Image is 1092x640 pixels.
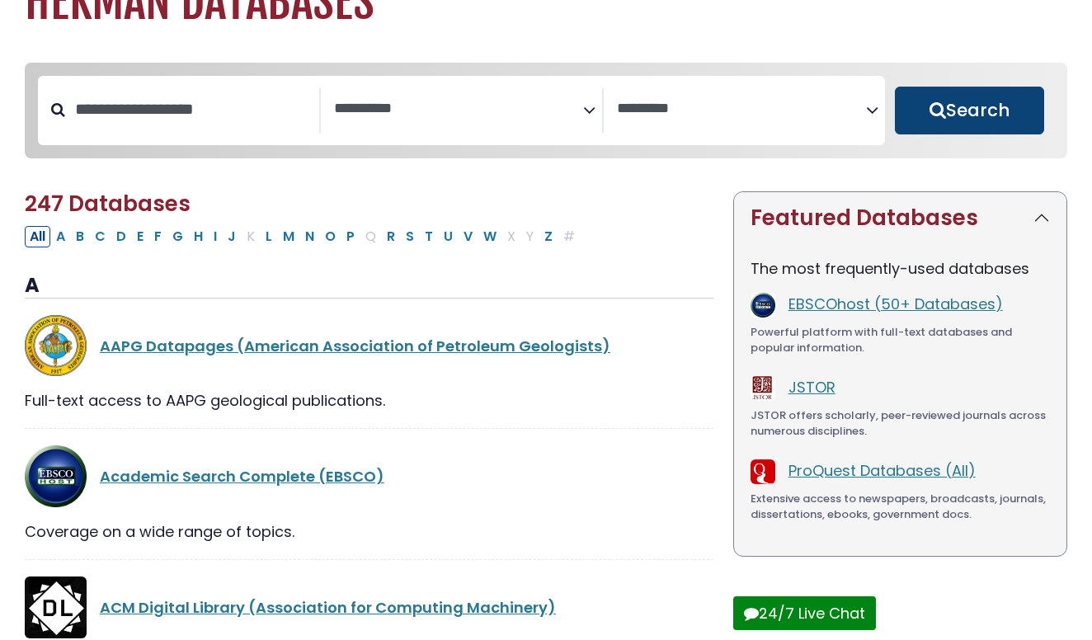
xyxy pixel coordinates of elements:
[100,466,384,487] a: Academic Search Complete (EBSCO)
[65,96,319,123] input: Search database by title or keyword
[223,226,241,247] button: Filter Results J
[420,226,438,247] button: Filter Results T
[167,226,188,247] button: Filter Results G
[439,226,458,247] button: Filter Results U
[788,377,835,398] a: JSTOR
[341,226,360,247] button: Filter Results P
[788,460,976,481] a: ProQuest Databases (All)
[189,226,208,247] button: Filter Results H
[478,226,501,247] button: Filter Results W
[100,336,610,356] a: AAPG Datapages (American Association of Petroleum Geologists)
[149,226,167,247] button: Filter Results F
[51,226,70,247] button: Filter Results A
[382,226,400,247] button: Filter Results R
[100,597,556,618] a: ACM Digital Library (Association for Computing Machinery)
[320,226,341,247] button: Filter Results O
[300,226,319,247] button: Filter Results N
[401,226,419,247] button: Filter Results S
[895,87,1044,134] button: Submit for Search Results
[539,226,558,247] button: Filter Results Z
[25,274,713,299] h3: A
[751,257,1050,280] p: The most frequently-used databases
[25,520,713,543] div: Coverage on a wide range of topics.
[25,225,581,246] div: Alpha-list to filter by first letter of database name
[25,63,1067,158] nav: Search filters
[751,407,1050,440] div: JSTOR offers scholarly, peer-reviewed journals across numerous disciplines.
[751,324,1050,356] div: Powerful platform with full-text databases and popular information.
[90,226,111,247] button: Filter Results C
[733,596,876,630] button: 24/7 Live Chat
[278,226,299,247] button: Filter Results M
[734,192,1066,244] button: Featured Databases
[209,226,222,247] button: Filter Results I
[334,101,583,118] textarea: Search
[25,226,50,247] button: All
[132,226,148,247] button: Filter Results E
[25,389,713,412] div: Full-text access to AAPG geological publications.
[788,294,1003,314] a: EBSCOhost (50+ Databases)
[71,226,89,247] button: Filter Results B
[459,226,478,247] button: Filter Results V
[617,101,866,118] textarea: Search
[111,226,131,247] button: Filter Results D
[261,226,277,247] button: Filter Results L
[751,491,1050,523] div: Extensive access to newspapers, broadcasts, journals, dissertations, ebooks, government docs.
[25,189,191,219] span: 247 Databases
